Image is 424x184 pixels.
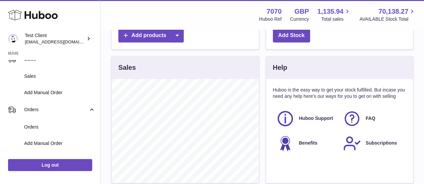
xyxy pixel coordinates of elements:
[317,7,344,16] span: 1,135.94
[276,110,336,128] a: Huboo Support
[276,134,336,152] a: Benefits
[259,16,282,22] div: Huboo Ref
[359,16,416,22] span: AVAILABLE Stock Total
[24,107,88,113] span: Orders
[25,32,85,45] div: Test Client
[24,140,95,147] span: Add Manual Order
[25,39,99,44] span: [EMAIL_ADDRESS][DOMAIN_NAME]
[366,115,375,122] span: FAQ
[118,63,136,72] h3: Sales
[378,7,408,16] span: 70,138.27
[118,29,184,42] a: Add products
[343,110,403,128] a: FAQ
[273,63,287,72] h3: Help
[359,7,416,22] a: 70,138.27 AVAILABLE Stock Total
[8,159,92,171] a: Log out
[273,29,310,42] a: Add Stock
[294,7,309,16] strong: GBP
[366,140,397,146] span: Subscriptions
[273,87,407,100] p: Huboo is the easy way to get your stock fulfilled. But incase you need any help here's our ways f...
[290,16,309,22] div: Currency
[299,115,333,122] span: Huboo Support
[317,7,351,22] a: 1,135.94 Total sales
[299,140,317,146] span: Benefits
[24,124,95,130] span: Orders
[321,16,351,22] span: Total sales
[8,34,18,44] img: internalAdmin-7070@internal.huboo.com
[24,73,95,79] span: Sales
[266,7,282,16] strong: 7070
[343,134,403,152] a: Subscriptions
[24,89,95,96] span: Add Manual Order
